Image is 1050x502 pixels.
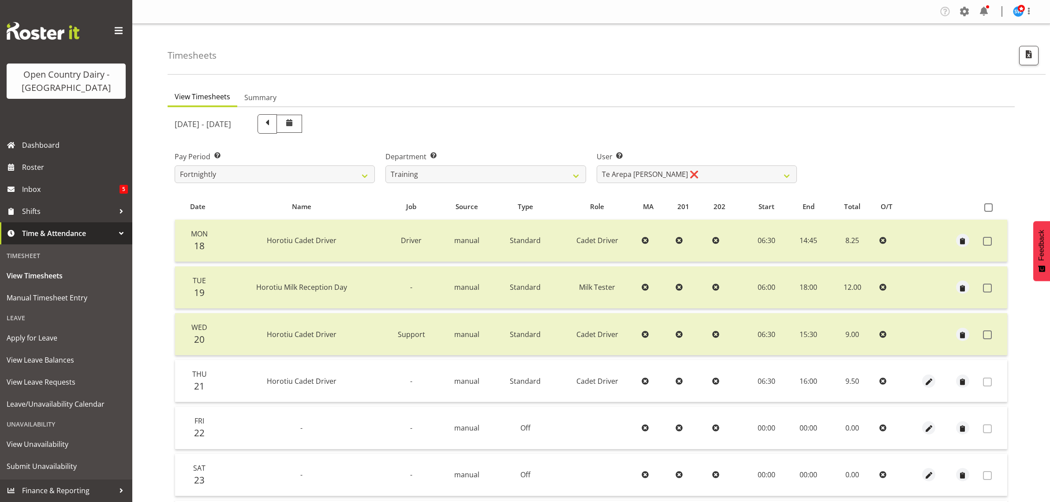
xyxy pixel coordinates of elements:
td: 12.00 [829,266,876,309]
button: Feedback - Show survey [1033,221,1050,281]
span: 21 [194,380,205,392]
span: Total [844,202,860,212]
td: 14:45 [788,220,829,262]
a: Submit Unavailability [2,455,130,477]
span: Source [456,202,478,212]
span: Submit Unavailability [7,460,126,473]
h5: [DATE] - [DATE] [175,119,231,129]
span: Horotiu Cadet Driver [267,376,336,386]
a: View Unavailability [2,433,130,455]
span: 22 [194,427,205,439]
span: View Leave Requests [7,375,126,389]
span: manual [454,423,479,433]
td: 15:30 [788,313,829,356]
span: Type [518,202,533,212]
span: View Timesheets [7,269,126,282]
span: - [300,423,303,433]
span: Wed [191,322,207,332]
span: Name [292,202,311,212]
span: End [803,202,815,212]
span: View Timesheets [175,91,230,102]
span: 19 [194,286,205,299]
td: 00:00 [745,454,788,496]
label: Pay Period [175,151,375,162]
span: Cadet Driver [576,376,618,386]
span: Tue [193,276,206,285]
span: Date [190,202,206,212]
a: View Timesheets [2,265,130,287]
label: User [597,151,797,162]
span: 5 [120,185,128,194]
span: manual [454,236,479,245]
td: 0.00 [829,407,876,449]
span: - [410,470,412,480]
td: 16:00 [788,360,829,402]
td: 0.00 [829,454,876,496]
a: Apply for Leave [2,327,130,349]
span: O/T [881,202,893,212]
span: View Leave Balances [7,353,126,367]
span: Cadet Driver [576,236,618,245]
td: 00:00 [745,407,788,449]
span: Role [590,202,604,212]
span: - [410,423,412,433]
div: Unavailability [2,415,130,433]
td: 06:00 [745,266,788,309]
span: Sat [193,463,206,473]
span: 201 [677,202,689,212]
td: 06:30 [745,220,788,262]
td: 06:30 [745,360,788,402]
td: 9.50 [829,360,876,402]
span: manual [454,470,479,480]
span: Thu [192,369,207,379]
span: Roster [22,161,128,174]
span: Feedback [1038,230,1046,261]
td: Off [494,454,557,496]
span: Driver [401,236,422,245]
span: Job [406,202,416,212]
span: Shifts [22,205,115,218]
span: Time & Attendance [22,227,115,240]
span: manual [454,282,479,292]
span: 23 [194,474,205,486]
span: Manual Timesheet Entry [7,291,126,304]
span: 202 [714,202,725,212]
span: 20 [194,333,205,345]
span: Leave/Unavailability Calendar [7,397,126,411]
td: Standard [494,360,557,402]
td: 00:00 [788,407,829,449]
span: Dashboard [22,139,128,152]
td: 18:00 [788,266,829,309]
td: Standard [494,313,557,356]
td: Off [494,407,557,449]
td: 8.25 [829,220,876,262]
div: Leave [2,309,130,327]
td: Standard [494,266,557,309]
label: Department [385,151,586,162]
span: Inbox [22,183,120,196]
button: Export CSV [1019,46,1039,65]
h4: Timesheets [168,50,217,60]
span: View Unavailability [7,438,126,451]
span: manual [454,376,479,386]
span: manual [454,330,479,339]
span: 18 [194,240,205,252]
td: 00:00 [788,454,829,496]
span: - [300,470,303,480]
span: - [410,282,412,292]
a: View Leave Requests [2,371,130,393]
span: Horotiu Milk Reception Day [256,282,347,292]
span: - [410,376,412,386]
span: Start [759,202,774,212]
span: Horotiu Cadet Driver [267,236,336,245]
span: Finance & Reporting [22,484,115,497]
span: Support [398,330,425,339]
a: View Leave Balances [2,349,130,371]
span: Apply for Leave [7,331,126,345]
span: Milk Tester [579,282,615,292]
span: MA [643,202,654,212]
span: Cadet Driver [576,330,618,339]
div: Open Country Dairy - [GEOGRAPHIC_DATA] [15,68,117,94]
a: Manual Timesheet Entry [2,287,130,309]
span: Mon [191,229,208,239]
